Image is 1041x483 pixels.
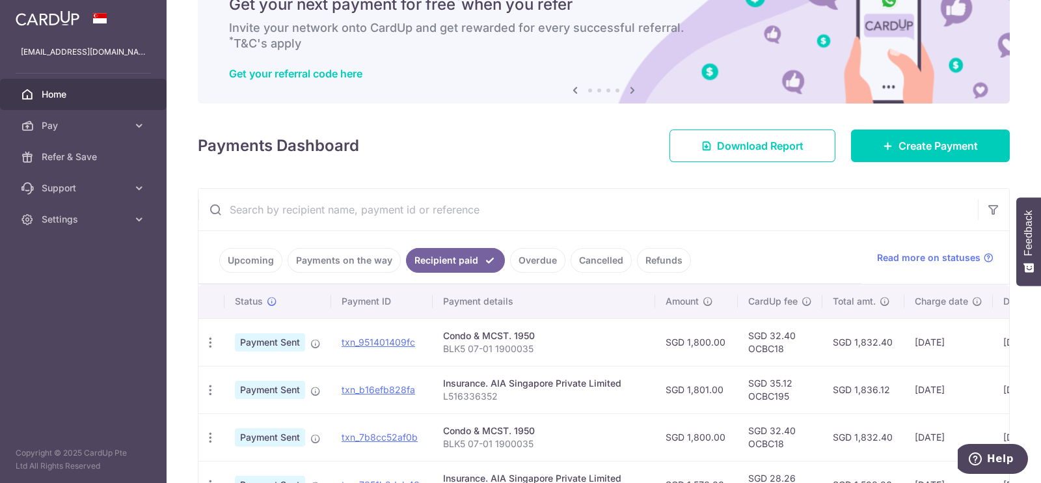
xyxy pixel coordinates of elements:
[637,248,691,273] a: Refunds
[738,318,822,366] td: SGD 32.40 OCBC18
[443,437,645,450] p: BLK5 07-01 1900035
[904,366,993,413] td: [DATE]
[1016,197,1041,286] button: Feedback - Show survey
[229,67,362,80] a: Get your referral code here
[198,189,978,230] input: Search by recipient name, payment id or reference
[443,342,645,355] p: BLK5 07-01 1900035
[229,20,979,51] h6: Invite your network onto CardUp and get rewarded for every successful referral. T&C's apply
[219,248,282,273] a: Upcoming
[342,384,415,395] a: txn_b16efb828fa
[16,10,79,26] img: CardUp
[833,295,876,308] span: Total amt.
[655,366,738,413] td: SGD 1,801.00
[655,318,738,366] td: SGD 1,800.00
[571,248,632,273] a: Cancelled
[443,424,645,437] div: Condo & MCST. 1950
[1023,210,1034,256] span: Feedback
[235,295,263,308] span: Status
[42,150,128,163] span: Refer & Save
[42,213,128,226] span: Settings
[738,413,822,461] td: SGD 32.40 OCBC18
[877,251,980,264] span: Read more on statuses
[666,295,699,308] span: Amount
[42,119,128,132] span: Pay
[235,333,305,352] span: Payment Sent
[822,318,904,366] td: SGD 1,832.40
[669,130,835,162] a: Download Report
[342,337,415,348] a: txn_951401409fc
[235,381,305,399] span: Payment Sent
[822,413,904,461] td: SGD 1,832.40
[655,413,738,461] td: SGD 1,800.00
[851,130,1010,162] a: Create Payment
[331,284,433,318] th: Payment ID
[406,248,505,273] a: Recipient paid
[915,295,968,308] span: Charge date
[198,134,359,158] h4: Payments Dashboard
[288,248,401,273] a: Payments on the way
[510,248,565,273] a: Overdue
[899,138,978,154] span: Create Payment
[443,390,645,403] p: L516336352
[42,88,128,101] span: Home
[738,366,822,413] td: SGD 35.12 OCBC195
[958,444,1028,476] iframe: Opens a widget where you can find more information
[235,428,305,447] span: Payment Sent
[717,138,804,154] span: Download Report
[21,46,146,59] p: [EMAIL_ADDRESS][DOMAIN_NAME]
[42,182,128,195] span: Support
[443,329,645,342] div: Condo & MCST. 1950
[433,284,655,318] th: Payment details
[877,251,994,264] a: Read more on statuses
[443,377,645,390] div: Insurance. AIA Singapore Private Limited
[748,295,798,308] span: CardUp fee
[342,432,418,443] a: txn_7b8cc52af0b
[822,366,904,413] td: SGD 1,836.12
[904,318,993,366] td: [DATE]
[904,413,993,461] td: [DATE]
